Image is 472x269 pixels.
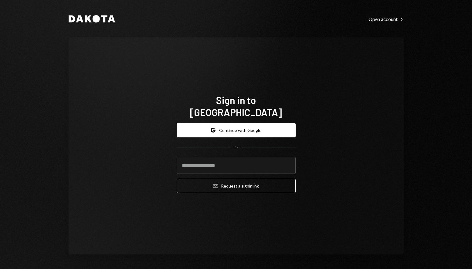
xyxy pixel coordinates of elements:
[368,16,404,22] div: Open account
[233,145,239,150] div: OR
[177,123,296,137] button: Continue with Google
[177,179,296,193] button: Request a signinlink
[177,94,296,118] h1: Sign in to [GEOGRAPHIC_DATA]
[368,16,404,22] a: Open account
